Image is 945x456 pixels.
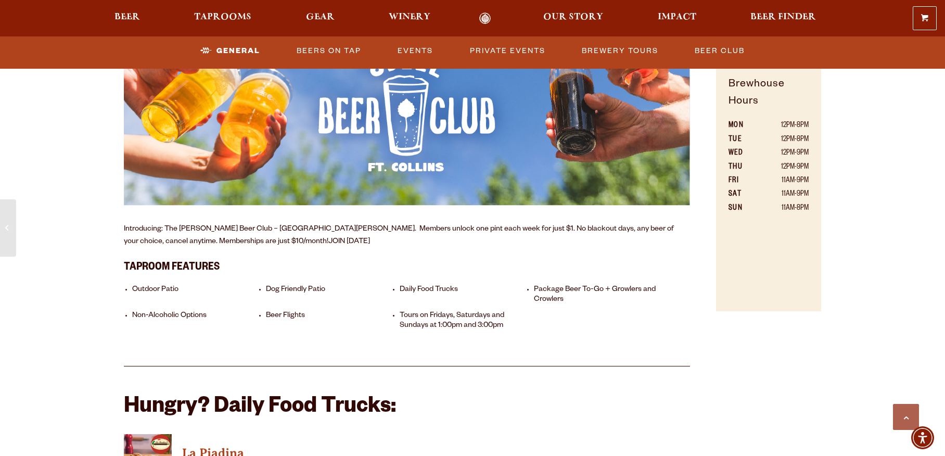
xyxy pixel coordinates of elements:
[729,202,757,216] th: SUN
[729,161,757,174] th: THU
[729,77,809,120] h5: Brewhouse Hours
[187,12,258,24] a: Taprooms
[911,426,934,449] div: Accessibility Menu
[578,39,662,63] a: Brewery Tours
[729,147,757,160] th: WED
[132,285,261,305] li: Outdoor Patio
[729,174,757,188] th: FRI
[658,13,696,21] span: Impact
[537,12,610,24] a: Our Story
[757,133,809,147] td: 12PM-8PM
[196,39,264,63] a: General
[382,12,437,24] a: Winery
[194,13,251,21] span: Taprooms
[534,285,662,305] li: Package Beer To-Go + Growlers and Crowlers
[757,161,809,174] td: 12PM-9PM
[543,13,603,21] span: Our Story
[114,13,140,21] span: Beer
[744,12,823,24] a: Beer Finder
[691,39,749,63] a: Beer Club
[124,223,690,248] p: Introducing: The [PERSON_NAME] Beer Club – [GEOGRAPHIC_DATA][PERSON_NAME]. Members unlock one pin...
[757,202,809,216] td: 11AM-8PM
[266,311,394,331] li: Beer Flights
[729,119,757,133] th: MON
[108,12,147,24] a: Beer
[757,147,809,160] td: 12PM-9PM
[132,311,261,331] li: Non-Alcoholic Options
[124,255,690,277] h3: Taproom Features
[757,188,809,201] td: 11AM-9PM
[466,39,550,63] a: Private Events
[389,13,430,21] span: Winery
[893,404,919,430] a: Scroll to top
[651,12,703,24] a: Impact
[729,133,757,147] th: TUE
[328,238,370,246] a: JOIN [DATE]
[266,285,394,305] li: Dog Friendly Patio
[299,12,341,24] a: Gear
[393,39,437,63] a: Events
[757,174,809,188] td: 11AM-9PM
[757,119,809,133] td: 12PM-8PM
[465,12,504,24] a: Odell Home
[750,13,816,21] span: Beer Finder
[400,285,528,305] li: Daily Food Trucks
[292,39,365,63] a: Beers on Tap
[729,188,757,201] th: SAT
[306,13,335,21] span: Gear
[400,311,528,331] li: Tours on Fridays, Saturdays and Sundays at 1:00pm and 3:00pm
[124,396,690,421] h2: Hungry? Daily Food Trucks:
